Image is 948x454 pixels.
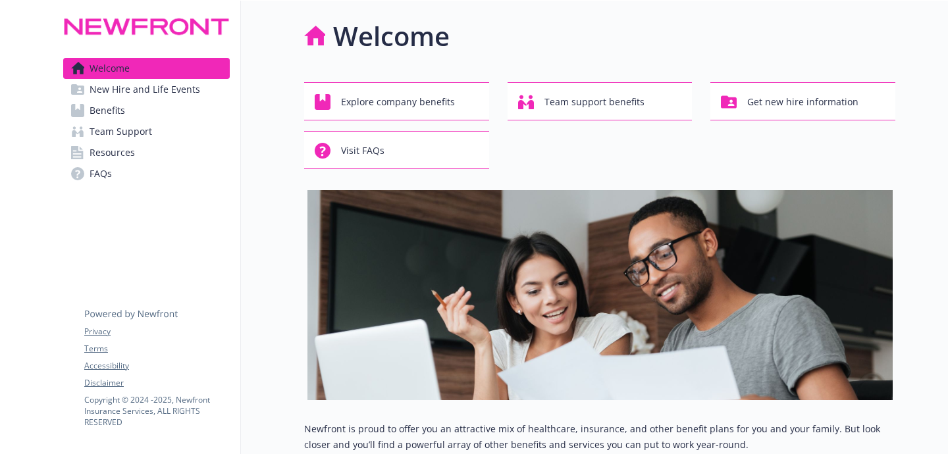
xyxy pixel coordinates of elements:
[84,326,229,338] a: Privacy
[710,82,895,120] button: Get new hire information
[63,121,230,142] a: Team Support
[90,79,200,100] span: New Hire and Life Events
[90,142,135,163] span: Resources
[84,360,229,372] a: Accessibility
[63,163,230,184] a: FAQs
[90,121,152,142] span: Team Support
[63,100,230,121] a: Benefits
[304,82,489,120] button: Explore company benefits
[307,190,893,400] img: overview page banner
[63,58,230,79] a: Welcome
[544,89,645,114] span: Team support benefits
[90,100,125,121] span: Benefits
[63,142,230,163] a: Resources
[747,89,858,114] span: Get new hire information
[333,16,450,56] h1: Welcome
[304,421,895,453] p: Newfront is proud to offer you an attractive mix of healthcare, insurance, and other benefit plan...
[90,58,130,79] span: Welcome
[304,131,489,169] button: Visit FAQs
[84,394,229,428] p: Copyright © 2024 - 2025 , Newfront Insurance Services, ALL RIGHTS RESERVED
[90,163,112,184] span: FAQs
[341,138,384,163] span: Visit FAQs
[63,79,230,100] a: New Hire and Life Events
[508,82,693,120] button: Team support benefits
[84,377,229,389] a: Disclaimer
[341,89,455,114] span: Explore company benefits
[84,343,229,355] a: Terms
